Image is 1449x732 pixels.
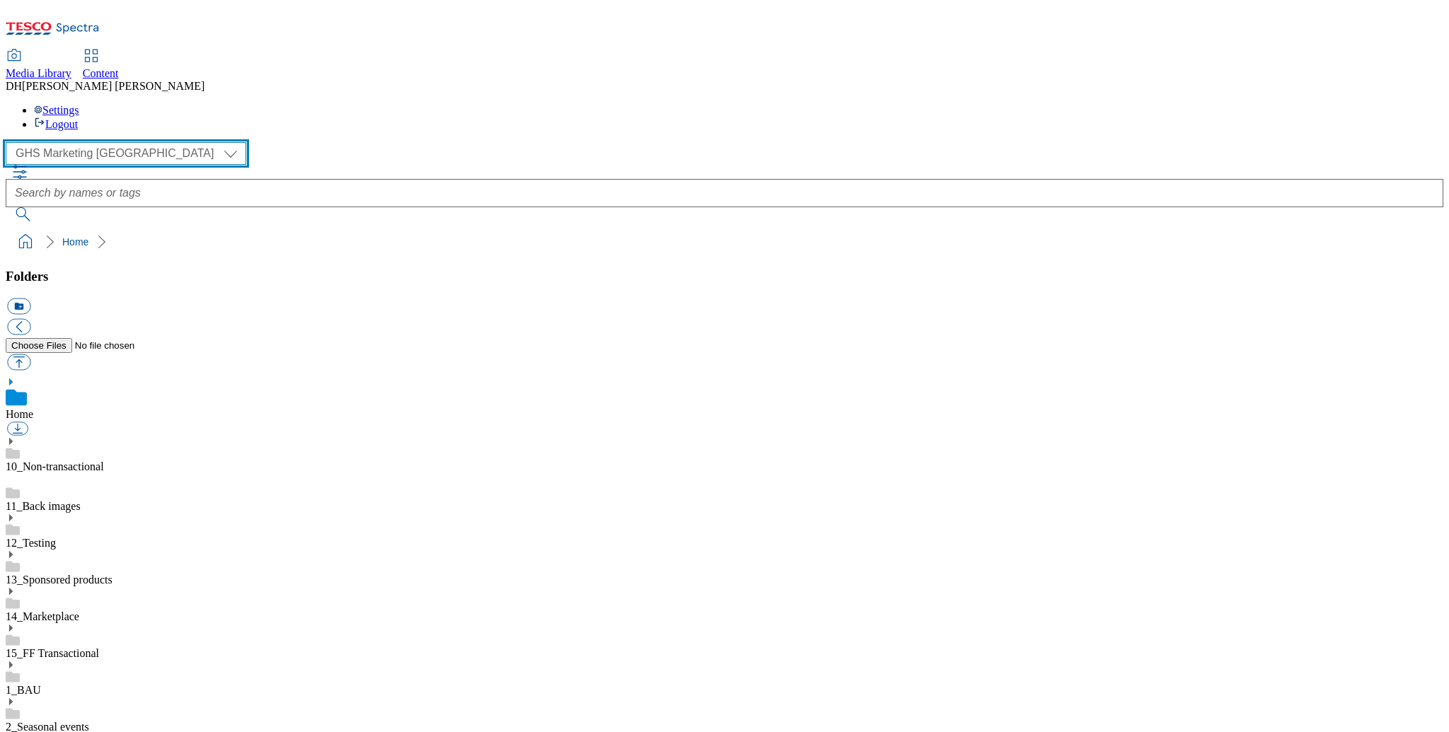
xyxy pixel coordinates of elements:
[83,67,119,79] span: Content
[34,104,79,116] a: Settings
[6,610,79,622] a: 14_Marketplace
[6,80,22,92] span: DH
[14,231,37,253] a: home
[6,574,112,586] a: 13_Sponsored products
[6,269,1443,284] h3: Folders
[62,236,88,248] a: Home
[83,50,119,80] a: Content
[6,67,71,79] span: Media Library
[6,460,104,472] a: 10_Non-transactional
[6,408,33,420] a: Home
[6,684,41,696] a: 1_BAU
[34,118,78,130] a: Logout
[6,228,1443,255] nav: breadcrumb
[6,647,99,659] a: 15_FF Transactional
[6,50,71,80] a: Media Library
[22,80,204,92] span: [PERSON_NAME] [PERSON_NAME]
[6,537,56,549] a: 12_Testing
[6,500,81,512] a: 11_Back images
[6,179,1443,207] input: Search by names or tags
